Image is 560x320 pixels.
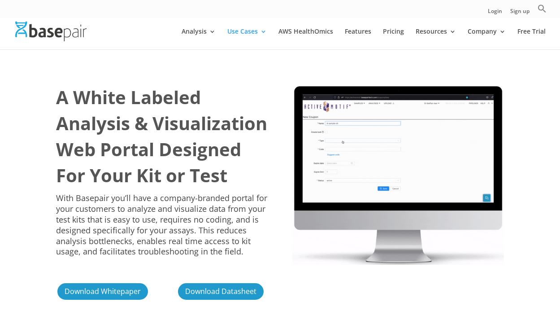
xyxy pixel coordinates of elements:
a: AWS HealthOmics [278,28,333,49]
img: Library Prep Kit New 2022 [292,85,504,264]
a: Download Datasheet [177,282,265,301]
a: Search Icon Link [538,4,547,18]
a: Features [345,28,371,49]
b: A White Labeled Analysis & Visualization Web Portal Designed For Your Kit or Test [56,85,267,188]
svg: Search [538,4,547,13]
span: With Basepair you’ll have a company-branded portal for your customers to analyze and visualize da... [56,193,267,257]
a: Analysis [182,28,216,49]
a: Free Trial [517,28,546,49]
a: Use Cases [227,28,267,49]
a: Login [488,9,502,18]
a: Pricing [383,28,404,49]
img: Basepair [15,22,87,41]
a: Sign up [510,9,530,18]
a: Resources [416,28,456,49]
a: Download Whitepaper [56,282,149,301]
a: Company [468,28,506,49]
